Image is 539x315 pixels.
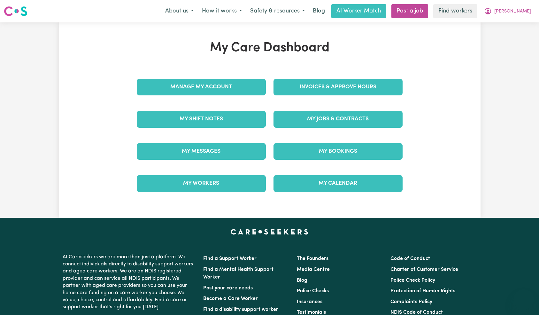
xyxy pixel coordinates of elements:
a: Blog [297,278,307,283]
a: Careseekers logo [4,4,27,19]
a: Testimonials [297,310,326,315]
button: My Account [480,4,535,18]
button: How it works [198,4,246,18]
iframe: Button to launch messaging window [513,289,534,310]
a: My Calendar [273,175,403,192]
p: At Careseekers we are more than just a platform. We connect individuals directly to disability su... [63,251,196,313]
a: My Jobs & Contracts [273,111,403,127]
a: My Shift Notes [137,111,266,127]
span: [PERSON_NAME] [494,8,531,15]
a: Insurances [297,299,322,304]
a: The Founders [297,256,328,261]
img: Careseekers logo [4,5,27,17]
a: My Bookings [273,143,403,160]
a: Protection of Human Rights [390,288,455,294]
a: Find a Mental Health Support Worker [203,267,273,280]
a: AI Worker Match [331,4,386,18]
a: Find workers [433,4,477,18]
a: My Workers [137,175,266,192]
a: Find a disability support worker [203,307,278,312]
a: Code of Conduct [390,256,430,261]
a: Manage My Account [137,79,266,95]
a: Find a Support Worker [203,256,257,261]
a: Media Centre [297,267,330,272]
a: Blog [309,4,329,18]
a: Charter of Customer Service [390,267,458,272]
h1: My Care Dashboard [133,40,406,56]
a: Post your care needs [203,286,253,291]
button: About us [161,4,198,18]
a: Post a job [391,4,428,18]
a: Police Checks [297,288,329,294]
a: NDIS Code of Conduct [390,310,443,315]
a: Police Check Policy [390,278,435,283]
a: Invoices & Approve Hours [273,79,403,95]
a: Careseekers home page [231,229,308,234]
a: Become a Care Worker [203,296,258,301]
a: My Messages [137,143,266,160]
button: Safety & resources [246,4,309,18]
a: Complaints Policy [390,299,432,304]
